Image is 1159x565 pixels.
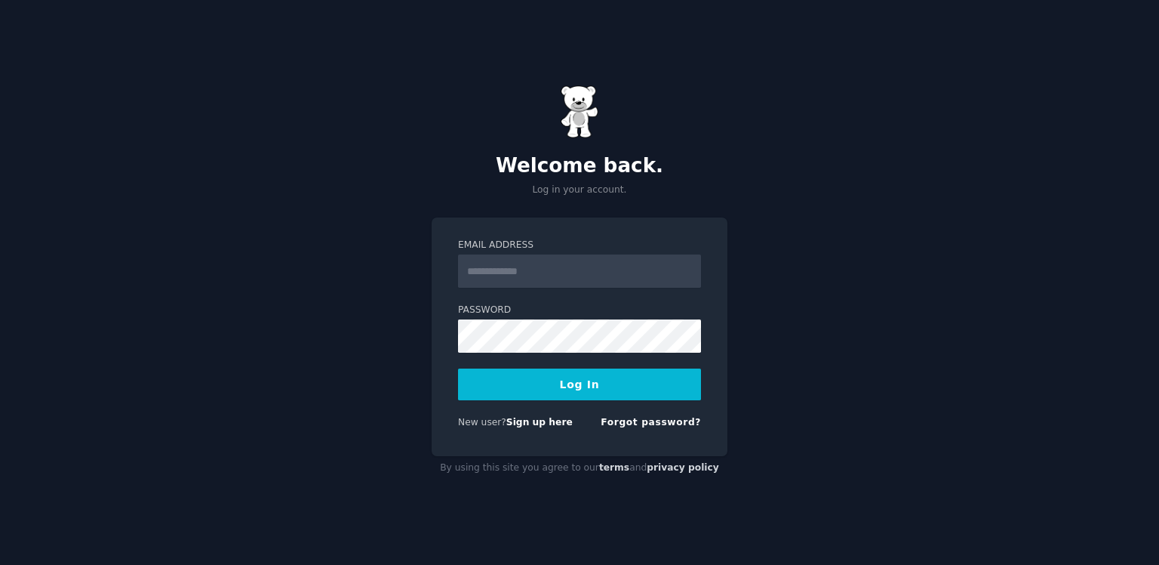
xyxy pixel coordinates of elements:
[647,462,719,473] a: privacy policy
[432,184,727,197] p: Log in your account.
[458,369,701,400] button: Log In
[458,239,701,252] label: Email Address
[432,154,727,178] h2: Welcome back.
[506,417,573,428] a: Sign up here
[458,304,701,317] label: Password
[601,417,701,428] a: Forgot password?
[561,85,598,138] img: Gummy Bear
[458,417,506,428] span: New user?
[599,462,629,473] a: terms
[432,456,727,480] div: By using this site you agree to our and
